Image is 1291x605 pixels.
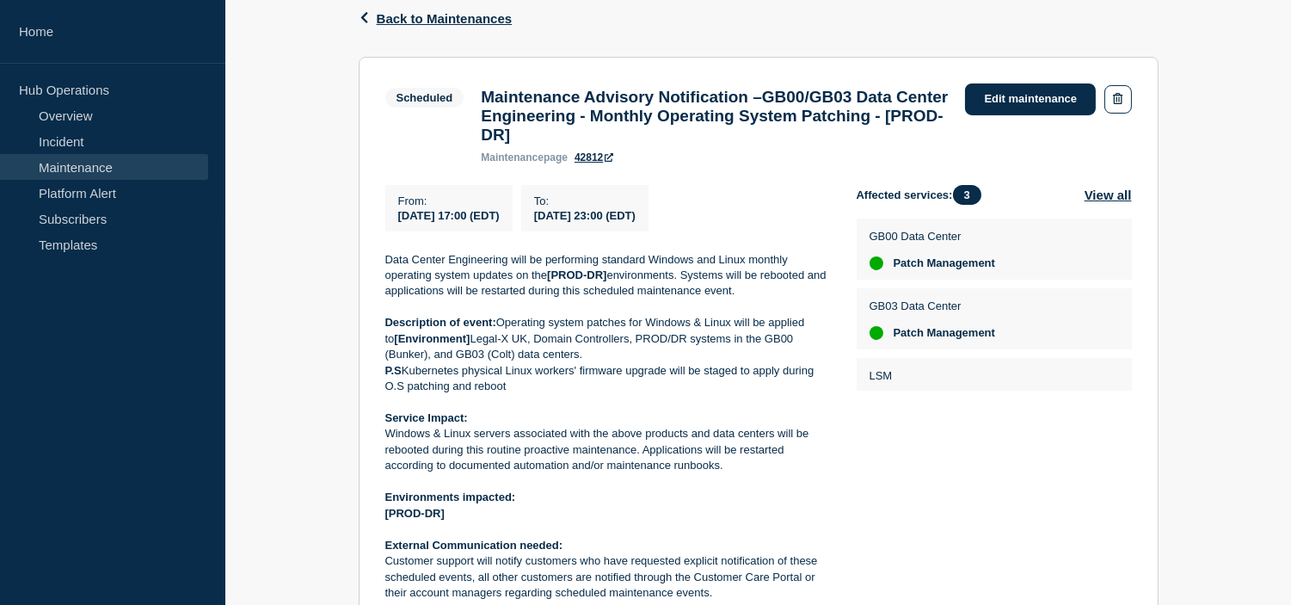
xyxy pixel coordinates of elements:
div: up [870,256,883,270]
strong: External Communication needed: [385,539,563,552]
strong: Description of event: [385,316,496,329]
button: View all [1085,185,1132,205]
p: Data Center Engineering will be performing standard Windows and Linux monthly operating system up... [385,252,829,299]
p: Customer support will notify customers who have requested explicit notification of these schedule... [385,553,829,601]
strong: [PROD-DR] [385,507,445,520]
a: Edit maintenance [965,83,1096,115]
span: Patch Management [894,326,995,340]
strong: [PROD-DR] [547,269,606,281]
p: Windows & Linux servers associated with the above products and data centers will be rebooted duri... [385,426,829,473]
div: up [870,326,883,340]
span: [DATE] 23:00 (EDT) [534,209,636,222]
span: Back to Maintenances [377,11,513,26]
strong: [Environment] [394,332,470,345]
strong: Service Impact: [385,411,468,424]
span: maintenance [481,151,544,164]
span: Scheduled [385,88,464,108]
a: 42812 [575,151,613,164]
button: Back to Maintenances [359,11,513,26]
p: LSM [870,369,1056,382]
p: Kubernetes physical Linux workers' firmware upgrade will be staged to apply during O.S patching a... [385,363,829,395]
p: From : [398,194,500,207]
h3: Maintenance Advisory Notification –GB00/GB03 Data Center Engineering - Monthly Operating System P... [481,88,948,145]
p: GB03 Data Center [870,299,995,312]
span: Patch Management [894,256,995,270]
p: Operating system patches for Windows & Linux will be applied to Legal-X UK, Domain Controllers, P... [385,315,829,362]
strong: P.S [385,364,402,377]
p: page [481,151,568,164]
p: GB00 Data Center [870,230,995,243]
p: To : [534,194,636,207]
strong: Environments impacted: [385,491,516,503]
span: [DATE] 17:00 (EDT) [398,209,500,222]
span: Affected services: [857,185,990,205]
span: 3 [953,185,981,205]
